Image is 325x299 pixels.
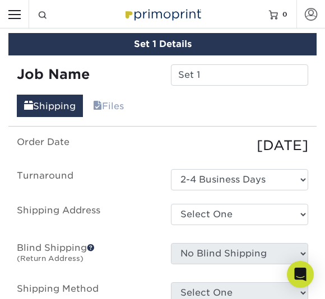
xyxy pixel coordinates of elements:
a: Files [86,95,131,117]
img: Primoprint [122,5,203,22]
div: [DATE] [162,136,317,156]
strong: Job Name [17,66,90,82]
span: 0 [282,10,287,18]
div: Open Intercom Messenger [287,261,314,288]
input: Enter a job name [171,64,308,86]
span: files [93,101,102,111]
small: (Return Address) [17,254,83,263]
label: Blind Shipping [8,243,162,269]
a: Shipping [17,95,83,117]
label: Order Date [8,136,162,156]
label: Turnaround [8,169,162,190]
div: Set 1 Details [8,33,317,55]
label: Shipping Address [8,204,162,230]
span: shipping [24,101,33,111]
